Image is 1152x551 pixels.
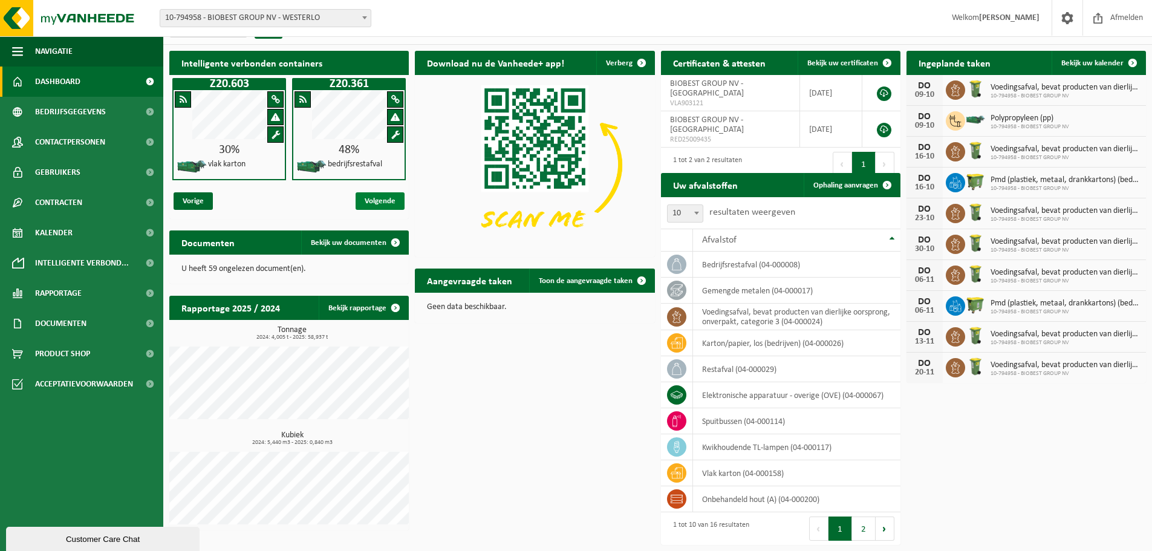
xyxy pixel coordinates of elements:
[415,269,524,292] h2: Aangevraagde taken
[991,93,1140,100] span: 10-794958 - BIOBEST GROUP NV
[670,99,791,108] span: VLA903121
[913,91,937,99] div: 09-10
[876,517,894,541] button: Next
[913,245,937,253] div: 30-10
[693,330,900,356] td: karton/papier, los (bedrijven) (04-000026)
[670,135,791,145] span: RED25009435
[415,51,576,74] h2: Download nu de Vanheede+ app!
[965,295,986,315] img: WB-1100-HPE-GN-50
[913,81,937,91] div: DO
[913,368,937,377] div: 20-11
[979,13,1040,22] strong: [PERSON_NAME]
[693,278,900,304] td: gemengde metalen (04-000017)
[667,151,742,177] div: 1 tot 2 van 2 resultaten
[328,160,382,169] h4: bedrijfsrestafval
[913,122,937,130] div: 09-10
[160,10,371,27] span: 10-794958 - BIOBEST GROUP NV - WESTERLO
[965,264,986,284] img: WB-0140-HPE-GN-50
[991,339,1140,347] span: 10-794958 - BIOBEST GROUP NV
[965,171,986,192] img: WB-1100-HPE-GN-50
[991,360,1140,370] span: Voedingsafval, bevat producten van dierlijke oorsprong, onverpakt, categorie 3
[175,78,283,90] h1: Z20.603
[965,114,986,125] img: HK-XZ-20-GN-01
[913,307,937,315] div: 06-11
[175,440,409,446] span: 2024: 5,440 m3 - 2025: 0,840 m3
[913,297,937,307] div: DO
[800,75,862,111] td: [DATE]
[295,78,403,90] h1: Z20.361
[293,144,405,156] div: 48%
[913,276,937,284] div: 06-11
[965,356,986,377] img: WB-0140-HPE-GN-50
[667,515,749,542] div: 1 tot 10 van 16 resultaten
[35,369,133,399] span: Acceptatievoorwaarden
[807,59,878,67] span: Bekijk uw certificaten
[709,207,795,217] label: resultaten weergeven
[913,328,937,337] div: DO
[668,205,703,222] span: 10
[702,235,737,245] span: Afvalstof
[670,79,744,98] span: BIOBEST GROUP NV - [GEOGRAPHIC_DATA]
[175,326,409,341] h3: Tonnage
[427,303,642,311] p: Geen data beschikbaar.
[35,339,90,369] span: Product Shop
[174,144,285,156] div: 30%
[906,51,1003,74] h2: Ingeplande taken
[800,111,862,148] td: [DATE]
[670,116,744,134] span: BIOBEST GROUP NV - [GEOGRAPHIC_DATA]
[913,359,937,368] div: DO
[991,185,1140,192] span: 10-794958 - BIOBEST GROUP NV
[181,265,397,273] p: U heeft 59 ongelezen document(en).
[913,204,937,214] div: DO
[965,79,986,99] img: WB-0140-HPE-GN-50
[169,51,409,74] h2: Intelligente verbonden containers
[852,517,876,541] button: 2
[539,277,633,285] span: Toon de aangevraagde taken
[913,183,937,192] div: 16-10
[693,408,900,434] td: spuitbussen (04-000114)
[693,382,900,408] td: elektronische apparatuur - overige (OVE) (04-000067)
[693,356,900,382] td: restafval (04-000029)
[693,434,900,460] td: kwikhoudende TL-lampen (04-000117)
[913,235,937,245] div: DO
[991,114,1069,123] span: Polypropyleen (pp)
[35,97,106,127] span: Bedrijfsgegevens
[876,152,894,176] button: Next
[828,517,852,541] button: 1
[965,140,986,161] img: WB-0140-HPE-GN-50
[991,145,1140,154] span: Voedingsafval, bevat producten van dierlijke oorsprong, onverpakt, categorie 3
[991,206,1140,216] span: Voedingsafval, bevat producten van dierlijke oorsprong, onverpakt, categorie 3
[35,218,73,248] span: Kalender
[798,51,899,75] a: Bekijk uw certificaten
[991,330,1140,339] span: Voedingsafval, bevat producten van dierlijke oorsprong, onverpakt, categorie 3
[809,517,828,541] button: Previous
[177,159,207,174] img: HK-XZ-20-GN-01
[606,59,633,67] span: Verberg
[991,175,1140,185] span: Pmd (plastiek, metaal, drankkartons) (bedrijven)
[415,75,654,255] img: Download de VHEPlus App
[852,152,876,176] button: 1
[991,268,1140,278] span: Voedingsafval, bevat producten van dierlijke oorsprong, onverpakt, categorie 3
[529,269,654,293] a: Toon de aangevraagde taken
[991,154,1140,161] span: 10-794958 - BIOBEST GROUP NV
[991,237,1140,247] span: Voedingsafval, bevat producten van dierlijke oorsprong, onverpakt, categorie 3
[965,325,986,346] img: WB-0140-HPE-GN-50
[693,304,900,330] td: voedingsafval, bevat producten van dierlijke oorsprong, onverpakt, categorie 3 (04-000024)
[661,173,750,197] h2: Uw afvalstoffen
[35,127,105,157] span: Contactpersonen
[991,247,1140,254] span: 10-794958 - BIOBEST GROUP NV
[965,202,986,223] img: WB-0140-HPE-GN-50
[160,9,371,27] span: 10-794958 - BIOBEST GROUP NV - WESTERLO
[913,214,937,223] div: 23-10
[804,173,899,197] a: Ophaling aanvragen
[693,486,900,512] td: onbehandeld hout (A) (04-000200)
[693,460,900,486] td: vlak karton (04-000158)
[169,296,292,319] h2: Rapportage 2025 / 2024
[991,308,1140,316] span: 10-794958 - BIOBEST GROUP NV
[991,370,1140,377] span: 10-794958 - BIOBEST GROUP NV
[35,157,80,187] span: Gebruikers
[35,67,80,97] span: Dashboard
[991,83,1140,93] span: Voedingsafval, bevat producten van dierlijke oorsprong, onverpakt, categorie 3
[667,204,703,223] span: 10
